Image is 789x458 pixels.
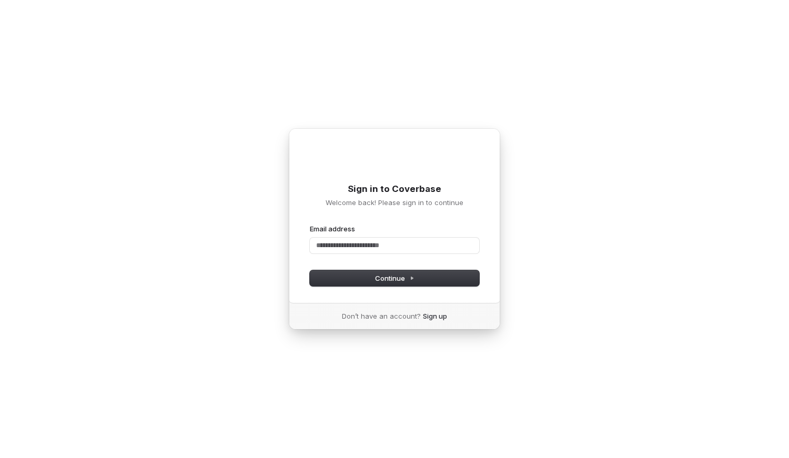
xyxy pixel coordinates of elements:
[310,224,355,233] label: Email address
[310,183,479,196] h1: Sign in to Coverbase
[423,311,447,321] a: Sign up
[375,273,414,283] span: Continue
[342,311,421,321] span: Don’t have an account?
[310,198,479,207] p: Welcome back! Please sign in to continue
[310,270,479,286] button: Continue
